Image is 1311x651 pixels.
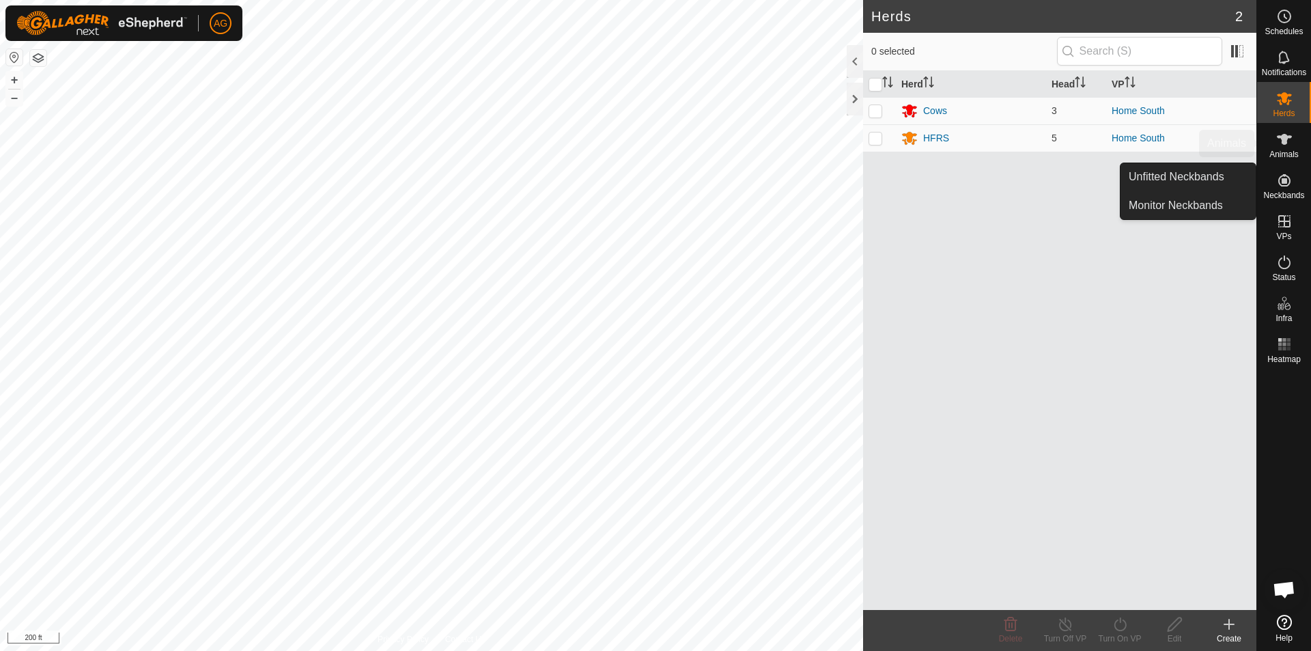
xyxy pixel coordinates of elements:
[1262,68,1306,77] span: Notifications
[1276,232,1291,240] span: VPs
[1235,6,1243,27] span: 2
[1275,634,1293,642] span: Help
[1202,633,1256,645] div: Create
[16,11,187,36] img: Gallagher Logo
[1046,71,1106,98] th: Head
[6,89,23,106] button: –
[1038,633,1092,645] div: Turn Off VP
[896,71,1046,98] th: Herd
[923,131,949,146] div: HFRS
[1129,169,1224,185] span: Unfitted Neckbands
[445,633,485,646] a: Contact Us
[923,104,947,118] div: Cows
[1272,273,1295,281] span: Status
[1075,79,1086,89] p-sorticon: Activate to sort
[378,633,429,646] a: Privacy Policy
[1125,79,1136,89] p-sorticon: Activate to sort
[1257,609,1311,648] a: Help
[1112,105,1165,116] a: Home South
[1057,37,1222,66] input: Search (S)
[999,634,1023,643] span: Delete
[1120,192,1256,219] a: Monitor Neckbands
[1269,150,1299,158] span: Animals
[1092,633,1147,645] div: Turn On VP
[923,79,934,89] p-sorticon: Activate to sort
[882,79,893,89] p-sorticon: Activate to sort
[1275,314,1292,322] span: Infra
[1147,633,1202,645] div: Edit
[1267,355,1301,363] span: Heatmap
[1263,191,1304,199] span: Neckbands
[1052,133,1057,143] span: 5
[214,16,227,31] span: AG
[871,44,1057,59] span: 0 selected
[6,49,23,66] button: Reset Map
[6,72,23,88] button: +
[1052,105,1057,116] span: 3
[1106,71,1256,98] th: VP
[1273,109,1295,117] span: Herds
[1265,27,1303,36] span: Schedules
[1120,163,1256,191] a: Unfitted Neckbands
[1264,569,1305,610] a: Open chat
[1129,197,1223,214] span: Monitor Neckbands
[871,8,1235,25] h2: Herds
[1112,133,1165,143] a: Home South
[30,50,46,66] button: Map Layers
